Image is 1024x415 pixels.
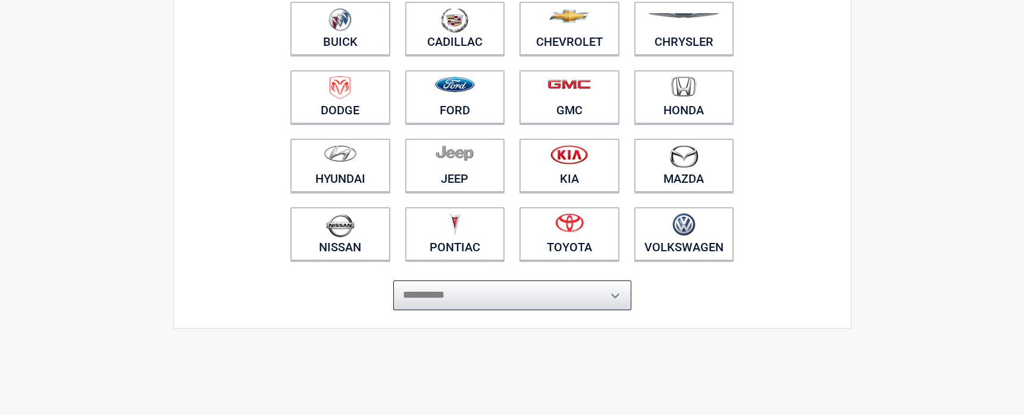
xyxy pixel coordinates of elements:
img: chevrolet [549,10,589,23]
img: chrysler [647,13,720,18]
a: Honda [634,70,734,124]
a: Toyota [519,207,619,261]
img: honda [671,76,696,97]
a: Mazda [634,139,734,192]
a: Cadillac [405,2,505,55]
a: Volkswagen [634,207,734,261]
img: toyota [555,213,584,232]
a: GMC [519,70,619,124]
a: Chrysler [634,2,734,55]
img: pontiac [449,213,461,236]
a: Buick [290,2,390,55]
img: dodge [330,76,350,99]
img: ford [435,77,475,92]
a: Dodge [290,70,390,124]
a: Nissan [290,207,390,261]
img: hyundai [324,145,357,162]
img: volkswagen [672,213,696,236]
a: Jeep [405,139,505,192]
img: kia [550,145,588,164]
img: gmc [547,79,591,89]
a: Ford [405,70,505,124]
img: buick [328,8,352,32]
img: cadillac [441,8,468,33]
img: jeep [436,145,474,161]
a: Pontiac [405,207,505,261]
a: Kia [519,139,619,192]
img: mazda [669,145,699,168]
a: Chevrolet [519,2,619,55]
img: nissan [326,213,355,238]
a: Hyundai [290,139,390,192]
